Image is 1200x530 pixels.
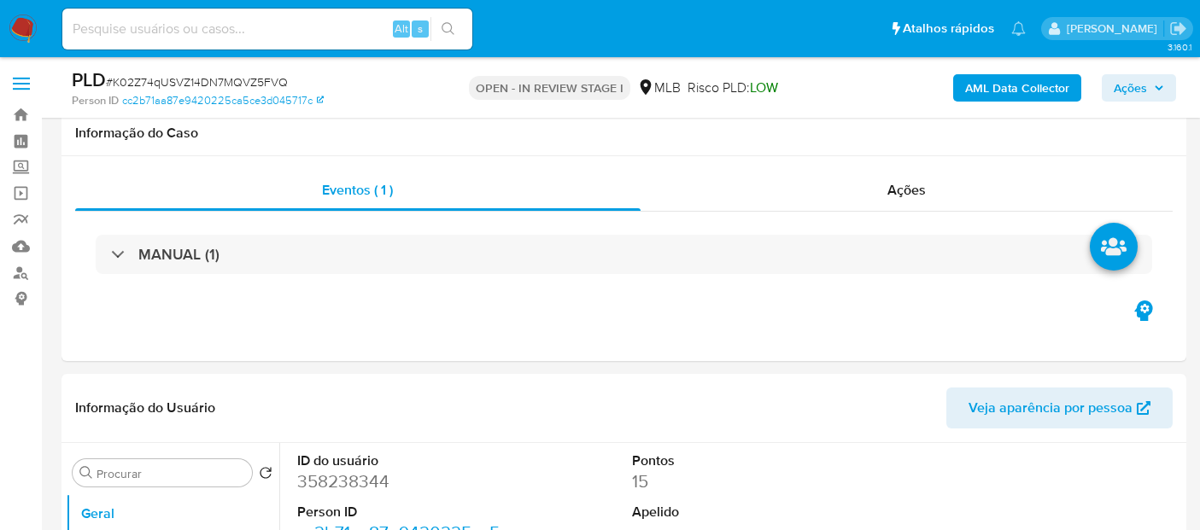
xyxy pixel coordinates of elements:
span: Ações [887,180,926,200]
b: AML Data Collector [965,74,1069,102]
button: Retornar ao pedido padrão [259,466,272,485]
input: Pesquise usuários ou casos... [62,18,472,40]
p: leticia.siqueira@mercadolivre.com [1067,20,1163,37]
div: MLB [637,79,681,97]
a: Notificações [1011,21,1026,36]
dt: ID do usuário [297,451,504,470]
span: Ações [1114,74,1147,102]
span: LOW [750,78,778,97]
span: Atalhos rápidos [903,20,994,38]
h1: Informação do Usuário [75,399,215,416]
a: cc2b71aa87e9420225ca5ce3d045717c [122,93,324,108]
h1: Informação do Caso [75,125,1173,142]
button: Ações [1102,74,1176,102]
dd: 15 [632,469,839,493]
dt: Apelido [632,503,839,521]
span: Alt [395,20,408,37]
span: s [418,20,423,37]
dt: Person ID [297,503,504,521]
b: PLD [72,66,106,93]
dt: Pontos [632,451,839,470]
span: Risco PLD: [688,79,778,97]
button: AML Data Collector [953,74,1081,102]
span: Eventos ( 1 ) [322,180,393,200]
b: Person ID [72,93,119,108]
div: MANUAL (1) [96,235,1152,274]
a: Sair [1169,20,1187,38]
button: search-icon [430,17,465,41]
h3: MANUAL (1) [138,245,220,264]
button: Procurar [79,466,93,480]
input: Procurar [97,466,245,481]
button: Veja aparência por pessoa [946,387,1173,428]
span: Veja aparência por pessoa [969,387,1133,428]
dd: 358238344 [297,469,504,493]
span: # K02Z74qUSVZ14DN7MQVZ5FVQ [106,73,288,90]
p: OPEN - IN REVIEW STAGE I [469,76,630,100]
